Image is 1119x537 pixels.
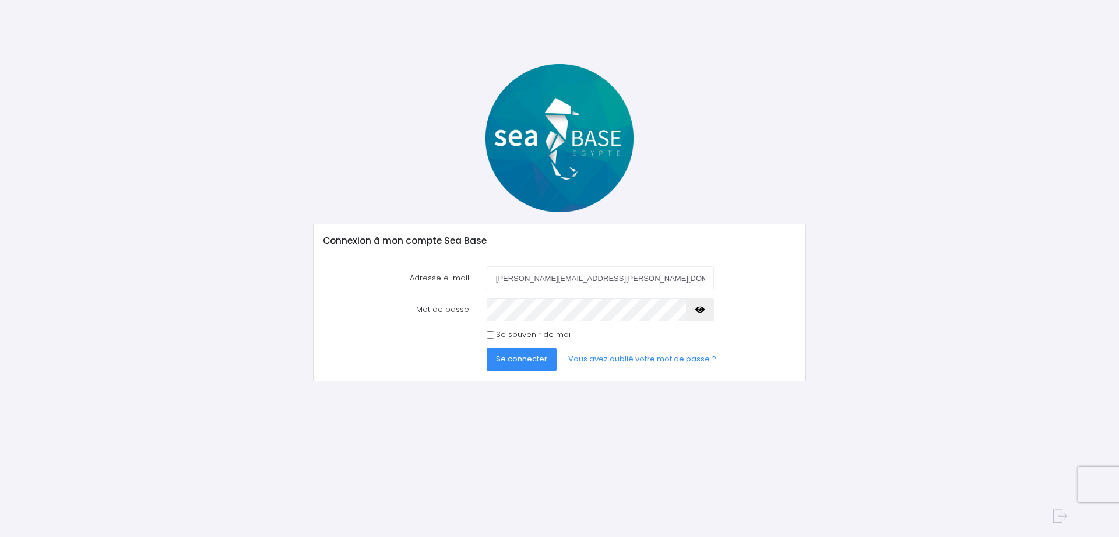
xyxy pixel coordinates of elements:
label: Mot de passe [315,298,478,321]
label: Adresse e-mail [315,266,478,290]
a: Vous avez oublié votre mot de passe ? [559,348,726,371]
div: Connexion à mon compte Sea Base [314,224,805,257]
span: Se connecter [496,353,547,364]
button: Se connecter [487,348,557,371]
label: Se souvenir de moi [496,329,571,341]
